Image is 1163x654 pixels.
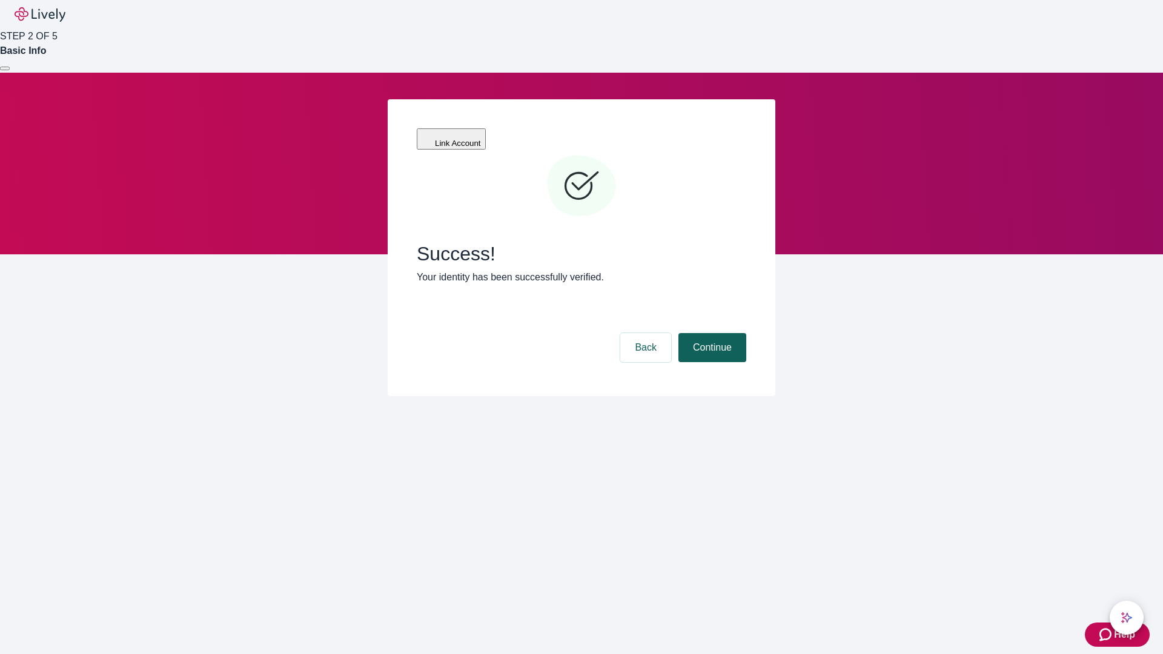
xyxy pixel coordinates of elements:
[620,333,671,362] button: Back
[1114,627,1135,642] span: Help
[1085,623,1150,647] button: Zendesk support iconHelp
[417,242,746,265] span: Success!
[545,150,618,223] svg: Checkmark icon
[1110,601,1144,635] button: chat
[678,333,746,362] button: Continue
[1099,627,1114,642] svg: Zendesk support icon
[1121,612,1133,624] svg: Lively AI Assistant
[417,270,746,285] p: Your identity has been successfully verified.
[417,128,486,150] button: Link Account
[15,7,65,22] img: Lively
